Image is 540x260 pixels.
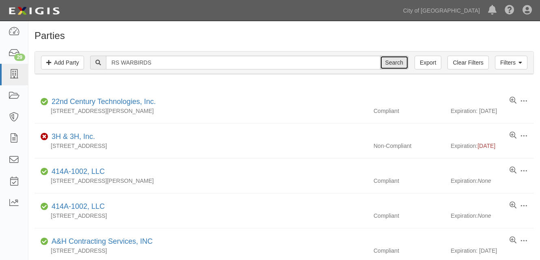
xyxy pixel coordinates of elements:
[367,107,451,115] div: Compliant
[451,247,534,255] div: Expiration: [DATE]
[451,142,534,150] div: Expiration:
[41,169,48,175] i: Compliant
[48,97,156,107] div: 22nd Century Technologies, Inc.
[41,56,84,69] a: Add Party
[35,30,534,41] h1: Parties
[52,97,156,106] a: 22nd Century Technologies, Inc.
[41,239,48,245] i: Compliant
[510,236,516,245] a: View results summary
[48,132,95,142] div: 3H & 3H, Inc.
[495,56,527,69] a: Filters
[41,99,48,105] i: Compliant
[41,134,48,140] i: Non-Compliant
[367,142,451,150] div: Non-Compliant
[477,178,491,184] i: None
[106,56,380,69] input: Search
[399,2,484,19] a: City of [GEOGRAPHIC_DATA]
[35,212,367,220] div: [STREET_ADDRESS]
[6,4,62,18] img: logo-5460c22ac91f19d4615b14bd174203de0afe785f0fc80cf4dbbc73dc1793850b.png
[48,236,153,247] div: A&H Contracting Services, INC
[35,142,367,150] div: [STREET_ADDRESS]
[52,167,105,175] a: 414A-1002, LLC
[510,97,516,105] a: View results summary
[451,212,534,220] div: Expiration:
[380,56,408,69] input: Search
[510,167,516,175] a: View results summary
[35,247,367,255] div: [STREET_ADDRESS]
[367,212,451,220] div: Compliant
[52,202,105,210] a: 414A-1002, LLC
[35,107,367,115] div: [STREET_ADDRESS][PERSON_NAME]
[477,143,495,149] span: [DATE]
[477,212,491,219] i: None
[451,107,534,115] div: Expiration: [DATE]
[510,132,516,140] a: View results summary
[48,201,105,212] div: 414A-1002, LLC
[14,54,25,61] div: 29
[367,247,451,255] div: Compliant
[510,201,516,210] a: View results summary
[415,56,441,69] a: Export
[52,132,95,141] a: 3H & 3H, Inc.
[367,177,451,185] div: Compliant
[451,177,534,185] div: Expiration:
[41,204,48,210] i: Compliant
[52,237,153,245] a: A&H Contracting Services, INC
[505,6,514,15] i: Help Center - Complianz
[48,167,105,177] div: 414A-1002, LLC
[35,177,367,185] div: [STREET_ADDRESS][PERSON_NAME]
[447,56,488,69] a: Clear Filters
